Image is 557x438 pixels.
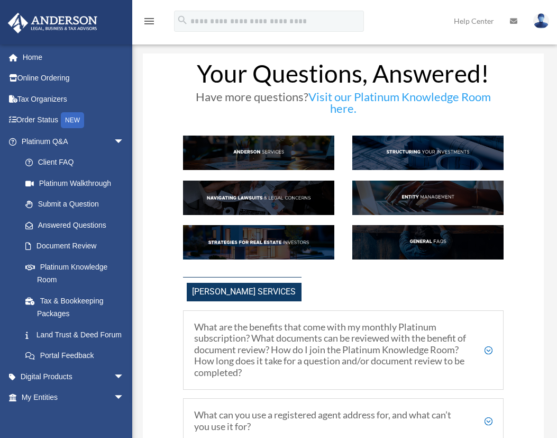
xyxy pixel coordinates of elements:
img: StructInv_hdr [352,136,504,170]
img: EntManag_hdr [352,181,504,215]
img: GenFAQ_hdr [352,225,504,260]
a: Portal Feedback [15,345,140,367]
span: arrow_drop_down [114,131,135,153]
span: [PERSON_NAME] Services [187,283,302,301]
a: Tax & Bookkeeping Packages [15,290,140,324]
h5: What can you use a registered agent address for, and what can’t you use it for? [194,409,492,432]
a: Document Review [15,236,140,257]
span: arrow_drop_down [114,387,135,409]
a: Digital Productsarrow_drop_down [7,366,140,387]
div: NEW [61,112,84,128]
img: NavLaw_hdr [183,181,335,215]
img: AndServ_hdr [183,136,335,170]
a: Client FAQ [15,152,135,173]
a: My Entitiesarrow_drop_down [7,387,140,408]
a: Land Trust & Deed Forum [15,324,140,345]
h5: What are the benefits that come with my monthly Platinum subscription? What documents can be revi... [194,321,492,379]
i: menu [143,15,156,28]
a: Home [7,47,140,68]
img: Anderson Advisors Platinum Portal [5,13,101,33]
a: Visit our Platinum Knowledge Room here. [308,90,491,121]
img: User Pic [533,13,549,29]
a: Submit a Question [15,194,140,215]
h1: Your Questions, Answered! [183,61,504,91]
a: Order StatusNEW [7,110,140,131]
a: Answered Questions [15,214,140,236]
img: StratsRE_hdr [183,225,335,260]
a: Platinum Knowledge Room [15,256,140,290]
a: Platinum Q&Aarrow_drop_down [7,131,140,152]
h3: Have more questions? [183,91,504,120]
i: search [177,14,188,26]
a: Platinum Walkthrough [15,173,140,194]
a: Online Ordering [7,68,140,89]
span: arrow_drop_down [114,366,135,388]
a: menu [143,19,156,28]
a: Tax Organizers [7,88,140,110]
